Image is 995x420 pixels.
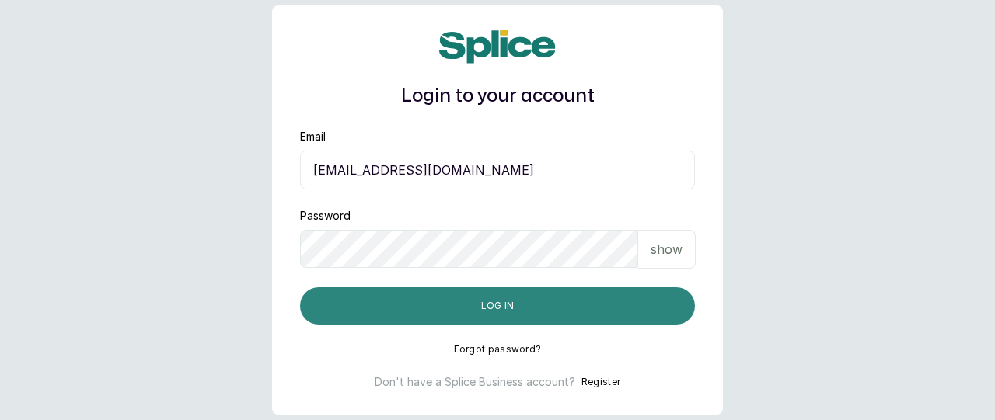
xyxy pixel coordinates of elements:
p: show [651,240,683,259]
button: Forgot password? [454,343,542,356]
label: Password [300,208,351,224]
button: Register [581,374,620,390]
h1: Login to your account [300,82,695,110]
button: Log in [300,287,695,325]
p: Don't have a Splice Business account? [375,374,575,390]
input: email@acme.com [300,151,695,189]
label: Email [300,129,326,144]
